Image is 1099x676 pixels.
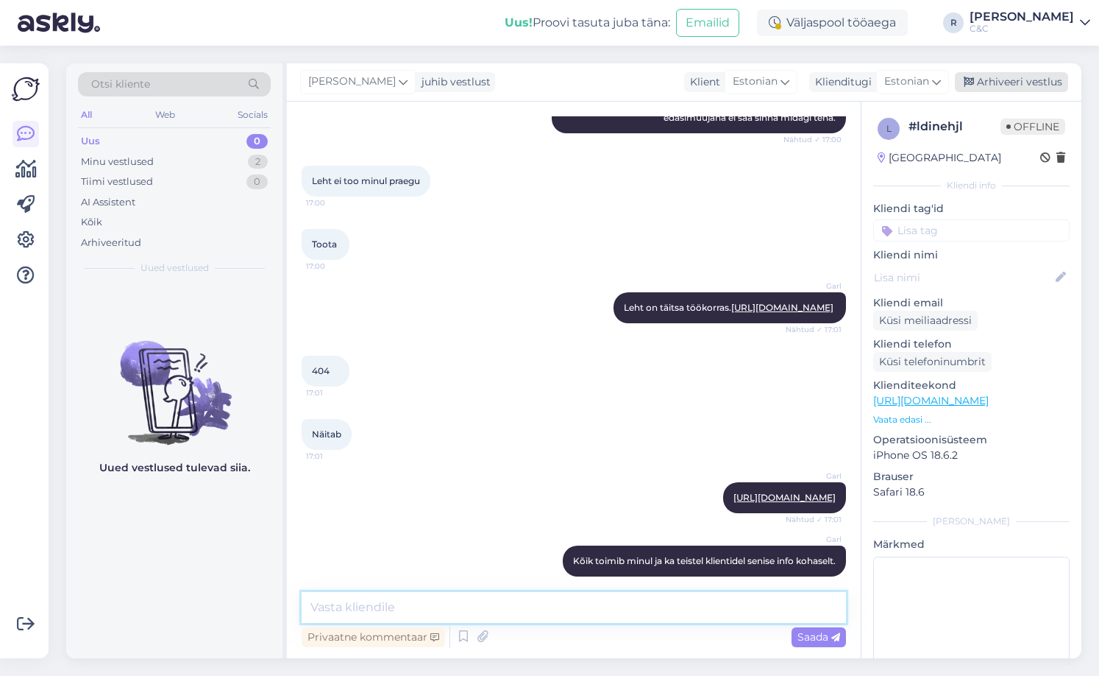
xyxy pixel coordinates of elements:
span: Estonian [733,74,778,90]
div: 0 [246,175,268,189]
img: Askly Logo [12,75,40,103]
button: Emailid [676,9,739,37]
div: Web [152,105,178,124]
span: Nähtud ✓ 17:01 [786,514,842,525]
div: Küsi meiliaadressi [873,311,978,331]
p: iPhone OS 18.6.2 [873,448,1070,463]
div: [GEOGRAPHIC_DATA] [878,150,1001,166]
p: Operatsioonisüsteem [873,432,1070,448]
span: 17:01 [306,451,361,462]
div: Proovi tasuta juba täna: [505,14,670,32]
span: l [886,123,892,134]
div: Socials [235,105,271,124]
div: 0 [246,134,268,149]
div: Klient [684,74,720,90]
p: Märkmed [873,537,1070,552]
span: Saada [797,630,840,644]
div: [PERSON_NAME] [970,11,1074,23]
div: Arhiveeri vestlus [955,72,1068,92]
span: Estonian [884,74,929,90]
p: Kliendi telefon [873,337,1070,352]
span: 404 [312,365,330,376]
span: Otsi kliente [91,77,150,92]
a: [URL][DOMAIN_NAME] [733,492,836,503]
div: Kõik [81,215,102,230]
div: All [78,105,95,124]
div: 2 [248,155,268,169]
span: Garl [786,534,842,545]
span: Toota [312,239,337,250]
input: Lisa tag [873,219,1070,242]
div: AI Assistent [81,195,135,210]
p: Kliendi nimi [873,247,1070,263]
span: [PERSON_NAME] [308,74,396,90]
div: [PERSON_NAME] [873,515,1070,528]
div: Küsi telefoninumbrit [873,352,992,372]
div: R [943,13,964,33]
span: Garl [786,281,842,292]
span: Nähtud ✓ 17:01 [786,324,842,335]
span: Leht on täitsa töökorras. [624,302,836,313]
a: [URL][DOMAIN_NAME] [731,302,833,313]
p: Uued vestlused tulevad siia. [99,460,250,476]
span: Kõik toimib minul ja ka teistel klientidel senise info kohaselt. [573,555,836,566]
span: 17:00 [306,261,361,272]
div: C&C [970,23,1074,35]
span: Leht ei too minul praegu [312,175,420,186]
span: Nähtud ✓ 17:01 [786,577,842,588]
div: Uus [81,134,100,149]
div: Väljaspool tööaega [757,10,908,36]
span: 17:01 [306,387,361,398]
span: Nähtud ✓ 17:00 [783,134,842,145]
span: Offline [1000,119,1065,135]
span: Näitab [312,429,341,440]
div: Tiimi vestlused [81,175,153,189]
p: Klienditeekond [873,378,1070,393]
a: [PERSON_NAME]C&C [970,11,1090,35]
div: Minu vestlused [81,155,154,169]
p: Kliendi email [873,295,1070,311]
div: Privaatne kommentaar [302,627,445,647]
p: Kliendi tag'id [873,201,1070,216]
p: Safari 18.6 [873,485,1070,500]
div: juhib vestlust [416,74,491,90]
span: Garl [786,471,842,482]
p: Brauser [873,469,1070,485]
span: 17:00 [306,197,361,208]
div: Arhiveeritud [81,236,141,250]
img: No chats [66,314,282,447]
span: Uued vestlused [141,261,209,275]
input: Lisa nimi [874,270,1053,286]
div: # ldinehjl [908,118,1000,135]
div: Kliendi info [873,179,1070,192]
div: Klienditugi [809,74,872,90]
p: Vaata edasi ... [873,413,1070,426]
b: Uus! [505,15,533,29]
a: [URL][DOMAIN_NAME] [873,394,989,407]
